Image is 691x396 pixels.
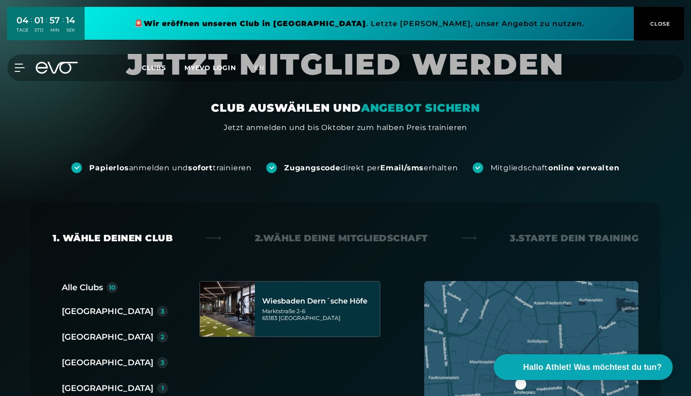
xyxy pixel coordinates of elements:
[46,15,47,39] div: :
[16,27,28,33] div: TAGE
[62,356,153,369] div: [GEOGRAPHIC_DATA]
[491,163,620,173] div: Mitgliedschaft
[109,284,116,291] div: 10
[62,305,153,318] div: [GEOGRAPHIC_DATA]
[142,64,166,72] span: Clubs
[62,331,153,343] div: [GEOGRAPHIC_DATA]
[254,64,265,72] span: en
[161,334,164,340] div: 2
[224,122,467,133] div: Jetzt anmelden und bis Oktober zum halben Preis trainieren
[211,101,480,115] div: CLUB AUSWÄHLEN UND
[34,27,43,33] div: STD
[66,14,75,27] div: 14
[262,308,377,321] div: Marktstraße 2-6 65183 [GEOGRAPHIC_DATA]
[142,63,184,72] a: Clubs
[62,382,153,395] div: [GEOGRAPHIC_DATA]
[49,27,60,33] div: MIN
[89,163,252,173] div: anmelden und trainieren
[284,163,458,173] div: direkt per erhalten
[648,20,670,28] span: CLOSE
[255,232,428,244] div: 2. Wähle deine Mitgliedschaft
[161,359,164,366] div: 3
[494,354,673,380] button: Hallo Athlet! Was möchtest du tun?
[89,163,129,172] strong: Papierlos
[548,163,620,172] strong: online verwalten
[53,232,173,244] div: 1. Wähle deinen Club
[34,14,43,27] div: 01
[262,297,377,306] div: Wiesbaden Dern´sche Höfe
[254,63,275,73] a: en
[62,15,64,39] div: :
[188,163,213,172] strong: sofort
[380,163,424,172] strong: Email/sms
[284,163,340,172] strong: Zugangscode
[49,14,60,27] div: 57
[184,64,236,72] a: MYEVO LOGIN
[361,101,480,114] em: ANGEBOT SICHERN
[200,282,255,336] img: Wiesbaden Dern´sche Höfe
[523,361,662,374] span: Hallo Athlet! Was möchtest du tun?
[162,385,164,391] div: 1
[16,14,28,27] div: 04
[62,281,103,294] div: Alle Clubs
[510,232,638,244] div: 3. Starte dein Training
[66,27,75,33] div: SEK
[161,308,164,315] div: 3
[31,15,32,39] div: :
[634,7,684,40] button: CLOSE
